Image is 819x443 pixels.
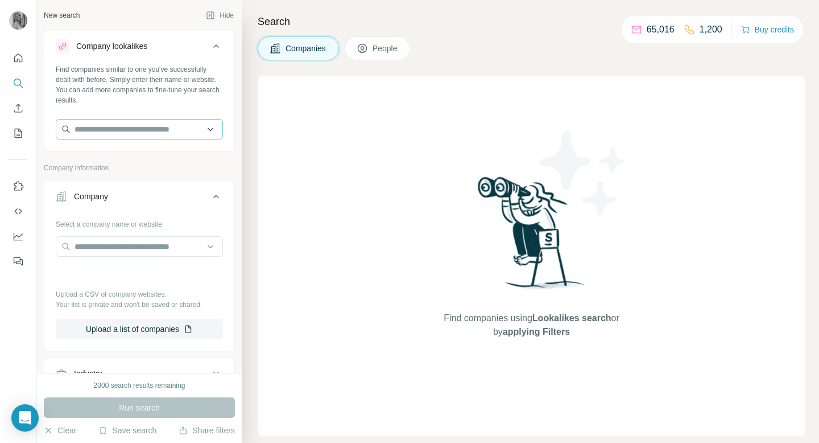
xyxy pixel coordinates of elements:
[258,14,805,30] h4: Search
[44,360,234,387] button: Industry
[11,404,39,432] div: Open Intercom Messenger
[700,23,722,36] p: 1,200
[9,176,27,196] button: Use Surfe on LinkedIn
[56,300,223,310] p: Your list is private and won't be saved or shared.
[74,191,108,202] div: Company
[44,32,234,64] button: Company lookalikes
[9,123,27,143] button: My lists
[9,73,27,93] button: Search
[94,380,185,391] div: 2000 search results remaining
[9,251,27,272] button: Feedback
[532,122,634,224] img: Surfe Illustration - Stars
[9,201,27,221] button: Use Surfe API
[503,327,570,337] span: applying Filters
[9,48,27,68] button: Quick start
[76,40,147,52] div: Company lookalikes
[179,425,235,436] button: Share filters
[373,43,399,54] span: People
[9,98,27,118] button: Enrich CSV
[56,319,223,339] button: Upload a list of companies
[56,64,223,105] div: Find companies similar to one you've successfully dealt with before. Simply enter their name or w...
[198,7,242,24] button: Hide
[56,215,223,229] div: Select a company name or website
[74,368,102,379] div: Industry
[9,11,27,30] img: Avatar
[44,163,235,173] p: Company information
[44,425,76,436] button: Clear
[44,10,80,20] div: New search
[56,289,223,300] p: Upload a CSV of company websites.
[532,313,611,323] span: Lookalikes search
[741,22,794,38] button: Buy credits
[9,226,27,247] button: Dashboard
[440,311,622,339] span: Find companies using or by
[98,425,156,436] button: Save search
[473,174,591,301] img: Surfe Illustration - Woman searching with binoculars
[647,23,675,36] p: 65,016
[286,43,327,54] span: Companies
[44,183,234,215] button: Company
